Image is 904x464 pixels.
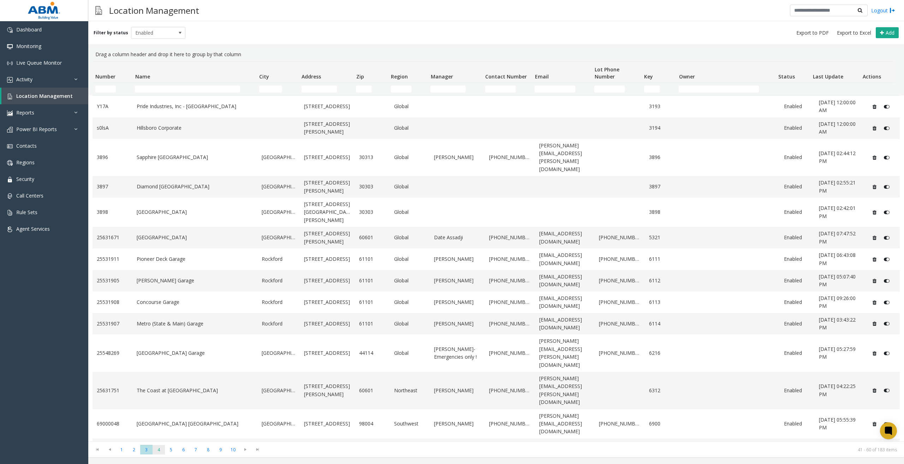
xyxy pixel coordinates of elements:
a: [PERSON_NAME] [434,255,481,263]
span: Number [95,73,115,80]
span: Page 1 [115,445,128,454]
a: [GEOGRAPHIC_DATA] [137,208,253,216]
a: [PERSON_NAME] [434,153,481,161]
button: Delete [869,318,880,329]
a: 3193 [649,102,676,110]
a: 30313 [359,153,386,161]
span: Page 9 [214,445,227,454]
button: Disable [880,152,893,163]
span: Go to the last page [251,445,264,454]
a: Pride Industries, Inc - [GEOGRAPHIC_DATA] [137,102,253,110]
a: 60601 [359,387,386,394]
span: Name [135,73,150,80]
button: Export to Excel [834,28,874,38]
span: Page 3 [140,445,153,454]
td: Email Filter [532,83,591,95]
span: Go to the last page [253,447,262,452]
a: Diamond [GEOGRAPHIC_DATA] [137,183,253,190]
a: Hillsboro Corporate [137,124,253,132]
a: [GEOGRAPHIC_DATA] [137,234,253,241]
a: Global [394,298,426,306]
a: Logout [871,7,895,14]
a: Enabled [784,153,810,161]
img: 'icon' [7,94,13,99]
a: [EMAIL_ADDRESS][DOMAIN_NAME] [539,273,591,289]
th: Actions [860,61,894,83]
button: Disable [880,296,893,308]
span: Go to the next page [239,445,251,454]
a: [DATE] 06:43:08 PM [819,251,861,267]
span: [DATE] 05:55:39 PM [819,416,856,431]
span: Go to the first page [93,447,102,452]
a: [GEOGRAPHIC_DATA] [262,387,296,394]
img: 'icon' [7,143,13,149]
a: [PHONE_NUMBER] [599,320,641,328]
div: Data table [88,61,904,441]
a: [GEOGRAPHIC_DATA] [262,420,296,428]
span: [DATE] 07:47:52 PM [819,230,856,245]
a: Global [394,124,426,132]
a: 25631671 [97,234,128,241]
a: 6111 [649,255,676,263]
span: Agent Services [16,225,50,232]
label: Filter by status [94,30,128,36]
a: [PHONE_NUMBER] [489,387,531,394]
a: [STREET_ADDRESS] [304,277,351,284]
input: Zip Filter [356,86,371,93]
td: Address Filter [299,83,353,95]
a: Enabled [784,277,810,284]
a: Enabled [784,124,810,132]
a: 3897 [649,183,676,190]
a: 69000048 [97,420,128,428]
td: Actions Filter [860,83,894,95]
a: [PERSON_NAME][EMAIL_ADDRESS][PERSON_NAME][DOMAIN_NAME] [539,142,591,174]
span: Go to the previous page [103,445,116,454]
a: 61101 [359,298,386,306]
span: Regions [16,159,35,166]
span: Dashboard [16,26,42,33]
span: Page 2 [128,445,140,454]
a: [PERSON_NAME]- Emergencies only ! [434,345,481,361]
a: [PHONE_NUMBER] [489,349,531,357]
input: Address Filter [302,86,337,93]
td: Status Filter [775,83,810,95]
a: [DATE] 02:55:21 PM [819,179,861,195]
a: 30303 [359,208,386,216]
a: [STREET_ADDRESS] [304,298,351,306]
span: Reports [16,109,34,116]
a: [STREET_ADDRESS] [304,349,351,357]
button: Delete [869,152,880,163]
td: Owner Filter [676,83,775,95]
span: Export to Excel [837,29,871,36]
a: [DATE] 02:44:12 PM [819,149,861,165]
a: Southwest [394,420,426,428]
span: [DATE] 05:27:59 PM [819,346,856,360]
a: 61101 [359,255,386,263]
a: 6112 [649,277,676,284]
a: Global [394,208,426,216]
a: 3897 [97,183,128,190]
a: 6216 [649,349,676,357]
a: Enabled [784,255,810,263]
span: Export to PDF [796,29,829,36]
td: Manager Filter [428,83,482,95]
td: Contact Number Filter [482,83,532,95]
div: Drag a column header and drop it here to group by that column [93,48,900,61]
span: Security [16,176,34,182]
a: 30303 [359,183,386,190]
button: Delete [869,275,880,287]
td: Name Filter [132,83,256,95]
a: 61101 [359,320,386,328]
img: logout [890,7,895,14]
a: Global [394,234,426,241]
a: 25531908 [97,298,128,306]
span: Go to the next page [240,447,250,452]
a: [PHONE_NUMBER] [489,234,531,241]
a: [DATE] 02:42:01 PM [819,204,861,220]
a: [STREET_ADDRESS][PERSON_NAME] [304,120,351,136]
span: Page 7 [190,445,202,454]
button: Add [876,27,899,39]
a: [PHONE_NUMBER] [599,298,641,306]
a: [DATE] 12:00:00 AM [819,120,861,136]
a: 3898 [97,208,128,216]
